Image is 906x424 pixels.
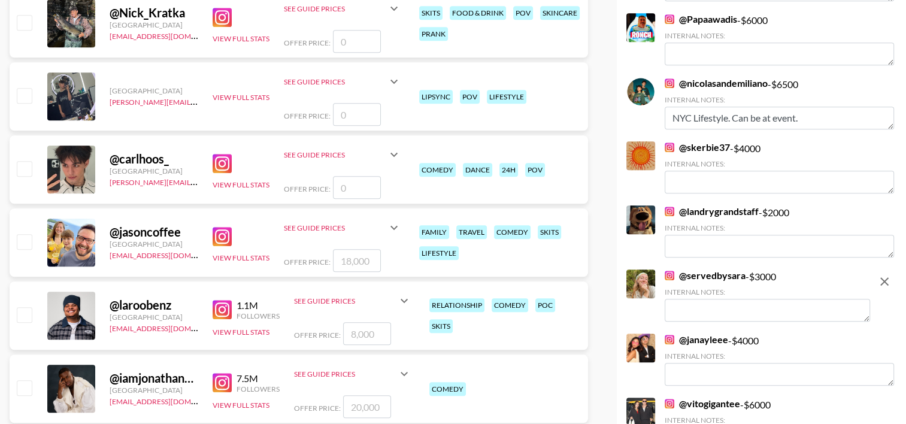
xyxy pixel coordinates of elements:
[110,166,198,175] div: [GEOGRAPHIC_DATA]
[419,225,449,239] div: family
[487,90,526,104] div: lifestyle
[343,322,391,345] input: 8,000
[419,163,456,177] div: comedy
[513,6,533,20] div: pov
[110,175,287,187] a: [PERSON_NAME][EMAIL_ADDRESS][DOMAIN_NAME]
[665,352,894,361] div: Internal Notes:
[110,395,230,406] a: [EMAIL_ADDRESS][DOMAIN_NAME]
[665,398,740,410] a: @vitogigantee
[110,322,230,333] a: [EMAIL_ADDRESS][DOMAIN_NAME]
[665,141,894,193] div: - $ 4000
[665,271,674,280] img: Instagram
[665,141,730,153] a: @skerbie37
[110,225,198,240] div: @ jasoncoffee
[213,227,232,246] img: Instagram
[665,207,674,216] img: Instagram
[284,213,401,242] div: See Guide Prices
[213,373,232,392] img: Instagram
[456,225,487,239] div: travel
[494,225,531,239] div: comedy
[237,384,280,393] div: Followers
[429,319,453,333] div: skits
[665,143,674,152] img: Instagram
[213,300,232,319] img: Instagram
[429,298,484,312] div: relationship
[110,29,230,41] a: [EMAIL_ADDRESS][DOMAIN_NAME]
[333,103,381,126] input: 0
[538,225,561,239] div: skits
[213,401,269,410] button: View Full Stats
[540,6,580,20] div: skincare
[429,382,466,396] div: comedy
[213,253,269,262] button: View Full Stats
[294,286,411,315] div: See Guide Prices
[284,111,331,120] span: Offer Price:
[499,163,518,177] div: 24h
[110,5,198,20] div: @ Nick_Kratka
[213,8,232,27] img: Instagram
[284,184,331,193] span: Offer Price:
[213,154,232,173] img: Instagram
[213,93,269,102] button: View Full Stats
[665,13,737,25] a: @Papaawadis
[665,95,894,104] div: Internal Notes:
[213,328,269,337] button: View Full Stats
[110,152,198,166] div: @ carlhoos_
[284,223,387,232] div: See Guide Prices
[665,205,894,258] div: - $ 2000
[665,334,728,346] a: @janayleee
[110,20,198,29] div: [GEOGRAPHIC_DATA]
[419,246,459,260] div: lifestyle
[419,90,453,104] div: lipsync
[343,395,391,418] input: 20,000
[665,399,674,408] img: Instagram
[665,31,894,40] div: Internal Notes:
[110,240,198,249] div: [GEOGRAPHIC_DATA]
[237,311,280,320] div: Followers
[419,6,443,20] div: skits
[110,386,198,395] div: [GEOGRAPHIC_DATA]
[237,299,280,311] div: 1.1M
[665,13,894,65] div: - $ 6000
[535,298,555,312] div: poc
[213,180,269,189] button: View Full Stats
[333,176,381,199] input: 0
[294,404,341,413] span: Offer Price:
[665,223,894,232] div: Internal Notes:
[110,371,198,386] div: @ iamjonathanpeter
[492,298,528,312] div: comedy
[284,38,331,47] span: Offer Price:
[665,159,894,168] div: Internal Notes:
[665,269,746,281] a: @servedbysara
[284,67,401,96] div: See Guide Prices
[294,296,397,305] div: See Guide Prices
[294,359,411,388] div: See Guide Prices
[665,269,870,322] div: - $ 3000
[110,95,287,107] a: [PERSON_NAME][EMAIL_ADDRESS][DOMAIN_NAME]
[419,27,448,41] div: prank
[463,163,492,177] div: dance
[450,6,506,20] div: food & drink
[665,287,870,296] div: Internal Notes:
[110,249,230,260] a: [EMAIL_ADDRESS][DOMAIN_NAME]
[284,77,387,86] div: See Guide Prices
[525,163,545,177] div: pov
[872,269,896,293] button: remove
[665,14,674,24] img: Instagram
[213,34,269,43] button: View Full Stats
[665,205,759,217] a: @landrygrandstaff
[665,107,894,129] textarea: NYC Lifestyle. Can be at event.
[294,370,397,378] div: See Guide Prices
[110,313,198,322] div: [GEOGRAPHIC_DATA]
[333,30,381,53] input: 0
[665,78,674,88] img: Instagram
[333,249,381,272] input: 18,000
[284,140,401,169] div: See Guide Prices
[294,331,341,340] span: Offer Price:
[665,335,674,344] img: Instagram
[237,372,280,384] div: 7.5M
[284,4,387,13] div: See Guide Prices
[665,77,768,89] a: @nicolasandemiliano
[284,258,331,266] span: Offer Price:
[110,86,198,95] div: [GEOGRAPHIC_DATA]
